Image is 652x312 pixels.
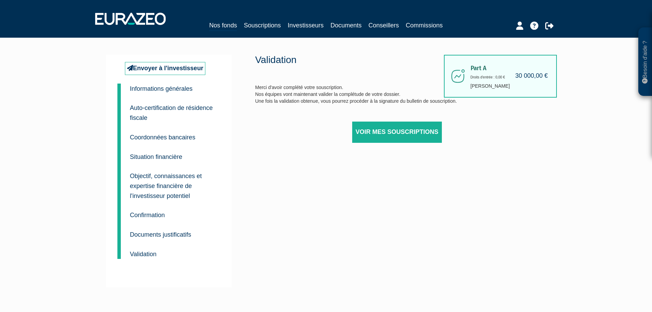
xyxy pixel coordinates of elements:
small: Objectif, connaissances et expertise financière de l'investisseur potentiel [130,173,202,199]
a: Investisseurs [287,21,323,30]
a: 6 [117,201,121,222]
a: 4 [117,142,121,164]
a: Nos fonds [209,21,237,31]
a: 5 [117,162,121,205]
small: Auto-certification de résidence fiscale [130,104,213,121]
h6: Droits d'entrée : 0,00 € [471,75,546,79]
a: 8 [117,240,121,259]
small: Informations générales [130,85,193,92]
a: 2 [117,93,121,126]
h4: 30 000,00 € [515,73,548,80]
small: Documents justificatifs [130,231,191,238]
a: Envoyer à l'investisseur [125,62,205,75]
a: Conseillers [369,21,399,30]
a: 7 [117,220,121,241]
a: 3 [117,123,121,144]
small: Validation [130,251,157,258]
a: Voir mes souscriptions [352,122,442,143]
small: Confirmation [130,212,165,219]
p: Besoin d'aide ? [641,31,649,93]
a: 1 [117,84,121,97]
small: Coordonnées bancaires [130,134,195,141]
img: 1732889491-logotype_eurazeo_blanc_rvb.png [95,13,166,25]
div: [PERSON_NAME] [444,55,557,98]
span: Part A [471,65,546,72]
a: Commissions [406,21,443,30]
div: Merci d'avoir complété votre souscription. Nos équipes vont maintenant valider la complétude de v... [255,55,498,160]
small: Situation financière [130,153,182,160]
a: Souscriptions [244,21,281,30]
a: Documents [331,21,362,30]
p: Validation [255,53,444,67]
